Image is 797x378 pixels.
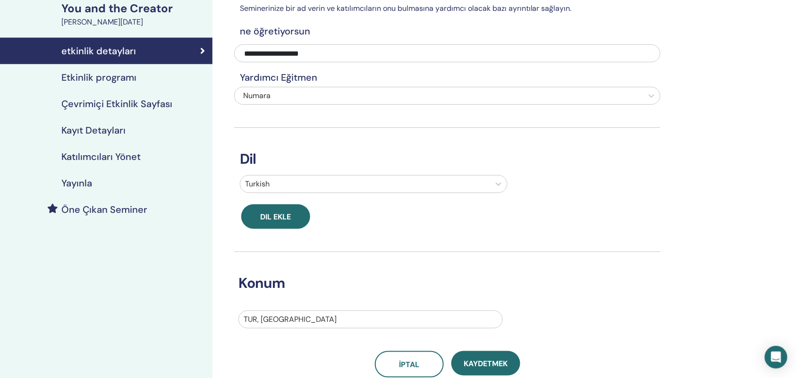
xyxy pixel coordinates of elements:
[61,45,136,57] h4: etkinlik detayları
[61,204,147,215] h4: Öne Çıkan Seminer
[61,151,141,162] h4: Katılımcıları Yönet
[234,25,661,37] h4: ne öğretiyorsun
[234,151,661,168] h3: Dil
[233,275,648,292] h3: Konum
[61,0,207,17] div: You and the Creator
[61,125,126,136] h4: Kayıt Detayları
[399,360,419,370] span: İptal
[451,351,520,376] button: Kaydetmek
[241,204,310,229] button: Dil ekle
[765,346,788,369] div: Open Intercom Messenger
[375,351,444,378] a: İptal
[61,72,136,83] h4: Etkinlik programı
[56,0,212,28] a: You and the Creator[PERSON_NAME][DATE]
[234,72,661,83] h4: Yardımcı Eğitmen
[61,98,172,109] h4: Çevrimiçi Etkinlik Sayfası
[464,359,508,369] span: Kaydetmek
[61,177,92,189] h4: Yayınla
[261,212,291,222] span: Dil ekle
[234,3,661,14] p: Seminerinize bir ad verin ve katılımcıların onu bulmasına yardımcı olacak bazı ayrıntılar sağlayın.
[61,17,207,28] div: [PERSON_NAME][DATE]
[243,91,271,101] span: Numara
